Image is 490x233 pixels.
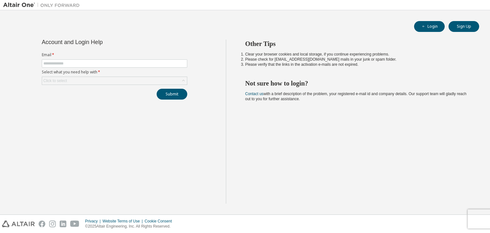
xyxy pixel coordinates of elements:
button: Login [414,21,445,32]
img: facebook.svg [39,221,45,227]
span: with a brief description of the problem, your registered e-mail id and company details. Our suppo... [245,92,467,101]
div: Cookie Consent [145,219,175,224]
p: © 2025 Altair Engineering, Inc. All Rights Reserved. [85,224,176,229]
div: Click to select [43,78,67,83]
div: Website Terms of Use [102,219,145,224]
h2: Other Tips [245,40,468,48]
label: Email [42,52,187,57]
img: Altair One [3,2,83,8]
li: Please verify that the links in the activation e-mails are not expired. [245,62,468,67]
div: Account and Login Help [42,40,158,45]
img: linkedin.svg [60,221,66,227]
img: youtube.svg [70,221,79,227]
a: Contact us [245,92,264,96]
div: Privacy [85,219,102,224]
button: Sign Up [449,21,479,32]
img: altair_logo.svg [2,221,35,227]
div: Click to select [42,77,187,85]
button: Submit [157,89,187,100]
li: Clear your browser cookies and local storage, if you continue experiencing problems. [245,52,468,57]
img: instagram.svg [49,221,56,227]
li: Please check for [EMAIL_ADDRESS][DOMAIN_NAME] mails in your junk or spam folder. [245,57,468,62]
h2: Not sure how to login? [245,79,468,87]
label: Select what you need help with [42,70,187,75]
